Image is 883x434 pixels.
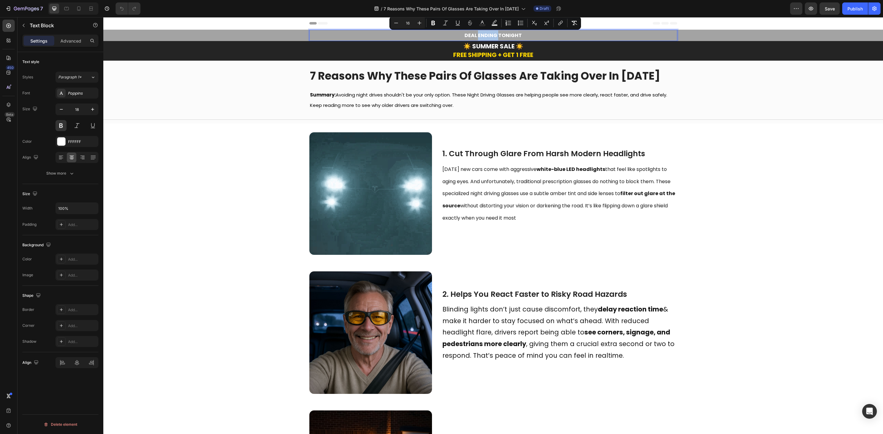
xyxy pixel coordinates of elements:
[381,6,382,12] span: /
[206,254,329,377] img: Alt Image
[540,6,549,11] span: Draft
[207,74,232,81] strong: Summary:
[22,292,42,300] div: Shape
[68,257,97,262] div: Add...
[58,74,82,80] span: Paragraph 1*
[433,149,502,156] strong: white-blue LED headlights
[55,72,98,83] button: Paragraph 1*
[68,323,97,329] div: Add...
[207,51,557,66] strong: 7 Reasons Why These Pairs Of Glasses Are Taking Over In [DATE]
[22,74,33,80] div: Styles
[44,421,77,428] div: Delete element
[22,272,33,278] div: Image
[847,6,863,12] div: Publish
[116,2,140,15] div: Undo/Redo
[206,115,329,238] img: Alt Image
[339,131,542,142] span: 1. Cut Through Glare From Harsh Modern Headlights
[22,139,32,144] div: Color
[68,339,97,345] div: Add...
[30,22,82,29] p: Text Block
[60,38,81,44] p: Advanced
[22,307,34,312] div: Border
[103,17,883,434] iframe: Design area
[339,149,572,204] span: [DATE] new cars come with aggressive that feel like spotlights to aging eyes. And unfortunately, ...
[22,256,32,262] div: Color
[350,33,430,42] strong: FREE SHIPPING + GET 1 FREE
[22,190,39,198] div: Size
[22,323,35,328] div: Corner
[384,6,519,12] span: 7 Reasons Why These Pairs Of Glasses Are Taking Over In [DATE]
[22,241,52,249] div: Background
[56,203,98,214] input: Auto
[6,65,15,70] div: 450
[360,25,420,33] strong: ☀️ SUMMER SALE ☀️
[22,206,32,211] div: Width
[2,2,46,15] button: 7
[22,359,40,367] div: Align
[22,59,39,65] div: Text style
[820,2,840,15] button: Save
[339,415,536,426] span: 3. Gives You the Confidence to Drive at Night Again
[495,288,560,296] strong: delay reaction time
[842,2,868,15] button: Publish
[68,307,97,313] div: Add...
[22,222,36,227] div: Padding
[68,222,97,228] div: Add...
[40,5,43,12] p: 7
[389,16,581,30] div: Editor contextual toolbar
[339,272,524,282] span: 2. Helps You React Faster to Risky Road Hazards
[46,170,75,176] div: Show more
[825,6,835,11] span: Save
[68,139,97,145] div: FFFFFF
[22,168,98,179] button: Show more
[30,38,48,44] p: Settings
[862,404,877,419] div: Open Intercom Messenger
[22,90,30,96] div: Font
[339,286,573,344] p: Blinding lights don’t just cause discomfort, they & make it harder to stay focused on what’s ahea...
[22,420,98,429] button: Delete element
[22,153,40,162] div: Align
[207,74,564,91] span: Avoiding night drives shouldn't be your only option. These Night Driving Glasses are helping peop...
[22,105,39,113] div: Size
[68,91,97,96] div: Poppins
[5,112,15,117] div: Beta
[68,273,97,278] div: Add...
[22,339,36,344] div: Shadow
